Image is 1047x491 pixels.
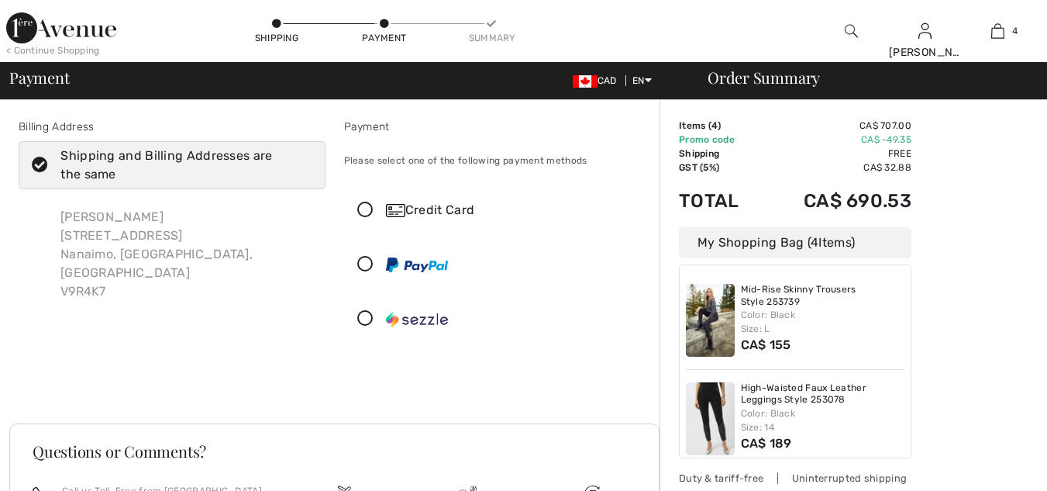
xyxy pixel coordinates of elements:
div: Please select one of the following payment methods [344,141,651,180]
td: Total [679,175,762,227]
a: 4 [962,22,1034,40]
div: [PERSON_NAME] [889,44,961,61]
div: My Shopping Bag ( Items) [679,227,911,258]
span: CA$ 189 [741,436,792,451]
img: PayPal [386,258,448,272]
span: CAD [573,75,623,86]
div: [PERSON_NAME] [STREET_ADDRESS] Nanaimo, [GEOGRAPHIC_DATA], [GEOGRAPHIC_DATA] V9R4K7 [48,195,325,313]
td: Items ( ) [679,119,762,133]
div: Payment [344,119,651,135]
img: My Info [918,22,932,40]
td: GST (5%) [679,161,762,175]
div: Billing Address [19,119,325,135]
img: 1ère Avenue [6,12,116,43]
div: Order Summary [689,70,1038,85]
div: Shipping and Billing Addresses are the same [60,147,301,184]
img: My Bag [991,22,1004,40]
div: Summary [469,31,515,45]
img: search the website [845,22,858,40]
div: Payment [361,31,408,45]
img: High-Waisted Faux Leather Leggings Style 253078 [686,382,735,455]
div: Credit Card [386,201,639,220]
td: CA$ 32.88 [762,161,911,175]
td: CA$ 690.53 [762,175,911,227]
td: CA$ 707.00 [762,119,911,133]
td: CA$ -49.35 [762,133,911,147]
td: Free [762,147,911,161]
div: Shipping [253,31,300,45]
span: EN [632,75,652,86]
div: Duty & tariff-free | Uninterrupted shipping [679,471,911,486]
div: Color: Black Size: 14 [741,406,905,434]
a: Sign In [918,23,932,38]
h3: Questions or Comments? [33,444,636,459]
span: 4 [711,120,718,131]
a: Mid-Rise Skinny Trousers Style 253739 [741,284,905,308]
img: Credit Card [386,204,405,217]
span: Payment [9,70,69,85]
img: Canadian Dollar [573,75,598,88]
span: 4 [1012,24,1018,38]
a: High-Waisted Faux Leather Leggings Style 253078 [741,382,905,406]
span: 4 [811,235,818,250]
img: Mid-Rise Skinny Trousers Style 253739 [686,284,735,357]
div: < Continue Shopping [6,43,100,57]
img: Sezzle [386,312,448,327]
td: Promo code [679,133,762,147]
td: Shipping [679,147,762,161]
div: Color: Black Size: L [741,308,905,336]
span: CA$ 155 [741,337,791,352]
